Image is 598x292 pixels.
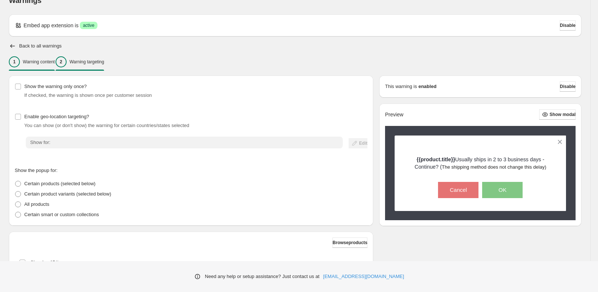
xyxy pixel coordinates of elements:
a: [EMAIL_ADDRESS][DOMAIN_NAME] [323,273,404,280]
span: Disable [560,22,576,28]
p: Certain smart or custom collections [24,211,99,218]
span: Disable [560,84,576,89]
button: Disable [560,20,576,31]
h2: Preview [385,112,403,118]
p: This warning is [385,83,417,90]
p: Warning targeting [70,59,104,65]
button: Disable [560,81,576,92]
button: Cancel [438,182,478,198]
button: OK [482,182,523,198]
p: Embed app extension is [24,22,78,29]
p: Warning content [23,59,55,65]
span: active [83,22,94,28]
span: Show modal [549,112,576,117]
span: Certain products (selected below) [24,181,96,186]
span: You can show (or don't show) the warning for certain countries/states selected [24,123,189,128]
span: Showing 15 items [31,260,68,265]
strong: enabled [419,83,437,90]
p: All products [24,201,49,208]
div: 1 [9,56,20,67]
button: Browseproducts [332,238,367,248]
span: Enable geo-location targeting? [24,114,89,119]
span: Show the popup for: [15,168,57,173]
span: The shipping method does not change this delay) [442,164,546,170]
span: If checked, the warning is shown once per customer session [24,92,152,98]
button: 1Warning content [9,54,55,70]
strong: {{product.title}} [417,156,455,162]
span: Browse products [332,240,367,246]
span: Certain product variants (selected below) [24,191,111,197]
span: Show the warning only once? [24,84,87,89]
h2: Back to all warnings [19,43,62,49]
button: Show modal [539,109,576,120]
button: 2Warning targeting [56,54,104,70]
p: Usually ships in 2 to 3 business days - Continue? ( [407,156,553,171]
span: Show for: [30,140,50,145]
div: 2 [56,56,67,67]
